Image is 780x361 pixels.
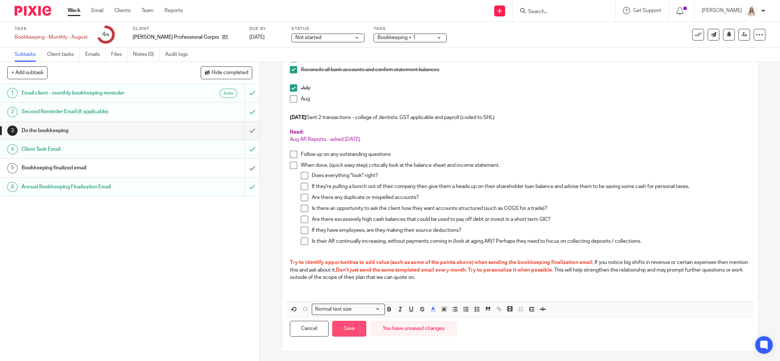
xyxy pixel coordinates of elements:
[354,306,380,313] input: Search for option
[7,88,18,98] div: 1
[91,7,103,14] a: Email
[15,6,51,16] img: Pixie
[249,35,265,40] span: [DATE]
[370,321,457,337] div: You have unsaved changes
[290,321,329,337] button: Cancel
[22,144,166,155] h1: Client Task Email
[22,162,166,173] h1: Bookkeeping finalized email
[164,7,183,14] a: Reports
[290,137,360,142] span: Aug AR Reports - asked [DATE]
[290,115,306,120] strong: [DATE]
[301,84,750,92] p: July
[249,26,282,32] label: Due by
[22,125,166,136] h1: Do the bookkeeping
[212,70,248,76] span: Hide completed
[102,30,109,39] div: 4
[15,47,42,62] a: Subtasks
[312,183,750,190] p: If they're pulling a bunch out of their company then give them a heads up on their shareholder lo...
[7,163,18,173] div: 5
[301,66,750,73] p: Reconcile all bank accounts and confirm statement balances
[141,7,154,14] a: Team
[290,114,750,121] p: Sent 2 transactions - college of dentists. GST applicable and payroll (coded to SHL)
[165,47,193,62] a: Audit logs
[291,26,364,32] label: Status
[633,8,661,13] span: Get Support
[332,321,366,337] button: Save
[114,7,130,14] a: Clients
[7,182,18,192] div: 6
[312,238,750,245] p: Is their AR continually increasing, without payments coming in (look at aging AR)? Perhaps they n...
[15,26,88,32] label: Task
[301,95,750,103] p: Aug
[312,205,750,212] p: Is there an opportunity to ask the client how they want accounts structured (such as COGS for a t...
[702,7,742,14] p: [PERSON_NAME]
[301,162,750,169] p: When done, (quick easy step) critically look at the balance sheet and income statement.
[133,34,219,41] p: [PERSON_NAME] Professional Corporation
[312,194,750,201] p: Are there any duplicate or mispelled accounts?
[290,130,304,135] span: Need:
[336,268,553,273] span: Don't just send the same templated email every month. Try to personalize it when possible.
[290,260,594,265] span: Try to identify opportunities to add value (such as some of the points above) when sending the bo...
[301,151,750,158] p: Follow up on any outstanding questions
[22,181,166,192] h1: Annual Bookkeeping Finalization Email
[7,66,48,79] button: + Add subtask
[105,33,109,37] small: /6
[47,47,80,62] a: Client tasks
[312,227,750,234] p: If they have employees, are they making their source deductions?
[220,89,237,98] div: Auto
[22,106,166,117] h1: Second Reminder Email (if applicable)
[22,88,166,99] h1: Email client - monthly bookkeeping reminder
[378,35,416,40] span: Bookkeeping + 1
[290,259,750,281] p: If you notice big shifts in revenue or certain expenses then mention this and ask about it. This ...
[7,126,18,136] div: 3
[111,47,128,62] a: Files
[527,9,593,15] input: Search
[85,47,106,62] a: Emails
[746,5,757,17] img: Headshot%2011-2024%20white%20background%20square%202.JPG
[7,107,18,117] div: 2
[7,144,18,154] div: 4
[312,304,385,315] div: Search for option
[312,172,750,179] p: Does everything "look" right?
[312,216,750,223] p: Are there excessively high cash balances that could be used to pay off debt or invest in a short ...
[15,34,88,41] div: Bookkeeping - Monthly - August
[133,26,240,32] label: Client
[133,47,160,62] a: Notes (0)
[295,35,321,40] span: Not started
[201,66,252,79] button: Hide completed
[68,7,80,14] a: Work
[314,306,353,313] span: Normal text size
[374,26,447,32] label: Tags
